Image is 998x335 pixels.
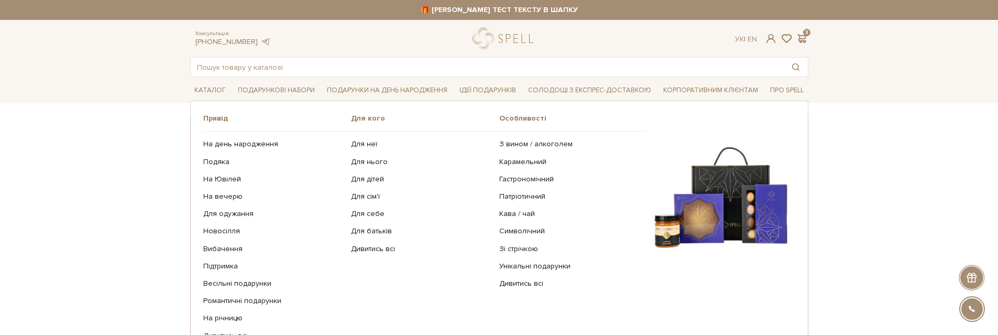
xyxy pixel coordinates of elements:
[203,175,344,184] a: На Ювілей
[203,139,344,149] a: На день народження
[351,175,491,184] a: Для дітей
[203,209,344,219] a: Для одужання
[203,226,344,236] a: Новосілля
[203,157,344,167] a: Подяка
[499,262,640,271] a: Унікальні подарунки
[748,35,757,44] a: En
[351,244,491,254] a: Дивитись всі
[195,30,271,37] span: Консультація:
[191,58,784,77] input: Пошук товару у каталозі
[190,82,230,99] a: Каталог
[260,37,271,46] a: telegram
[499,157,640,167] a: Карамельний
[499,226,640,236] a: Символічний
[524,81,655,99] a: Солодощі з експрес-доставкою
[203,192,344,201] a: На вечерю
[190,5,808,15] strong: 🎁 [PERSON_NAME] ТЕСТ ТЕКСТУ В ШАПКУ
[351,157,491,167] a: Для нього
[351,226,491,236] a: Для батьків
[203,244,344,254] a: Вибачення
[735,35,757,44] div: Ук
[499,114,648,123] span: Особливості
[499,279,640,288] a: Дивитись всі
[766,82,808,99] span: Про Spell
[744,35,745,44] span: |
[499,139,640,149] a: З вином / алкоголем
[351,192,491,201] a: Для сім'ї
[351,139,491,149] a: Для неї
[784,58,808,77] button: Пошук товару у каталозі
[455,82,520,99] span: Ідеї подарунків
[499,244,640,254] a: Зі стрічкою
[234,82,319,99] span: Подарункові набори
[499,192,640,201] a: Патріотичний
[203,296,344,306] a: Романтичні подарунки
[203,262,344,271] a: Підтримка
[499,175,640,184] a: Гастрономічний
[351,114,499,123] span: Для кого
[203,279,344,288] a: Весільні подарунки
[203,114,352,123] span: Привід
[659,81,762,99] a: Корпоративним клієнтам
[195,37,258,46] a: [PHONE_NUMBER]
[323,82,452,99] span: Подарунки на День народження
[499,209,640,219] a: Кава / чай
[351,209,491,219] a: Для себе
[203,314,344,323] a: На річницю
